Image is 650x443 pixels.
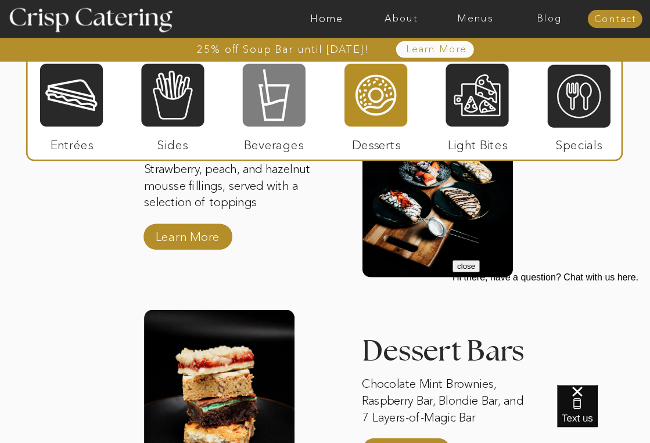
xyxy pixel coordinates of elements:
[588,14,642,25] a: Contact
[438,13,512,24] a: Menus
[512,13,587,24] a: Blog
[557,385,650,443] iframe: podium webchat widget bubble
[36,127,108,158] p: Entrées
[238,127,310,158] p: Beverages
[152,218,224,250] a: Learn More
[453,260,650,399] iframe: podium webchat widget prompt
[381,44,492,55] a: Learn More
[364,13,439,24] a: About
[362,376,526,428] p: Chocolate Mint Brownies, Raspberry Bar, Blondie Bar, and 7 Layers-of-Magic Bar
[290,13,364,24] a: Home
[158,44,408,55] a: 25% off Soup Bar until [DATE]!
[340,127,412,158] p: Desserts
[144,161,322,213] p: Strawberry, peach, and hazelnut mousse fillings, served with a selection of toppings
[137,127,209,158] p: Sides
[441,127,513,158] p: Light Bites
[543,127,615,158] p: Specials
[362,338,526,351] h3: Dessert Bars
